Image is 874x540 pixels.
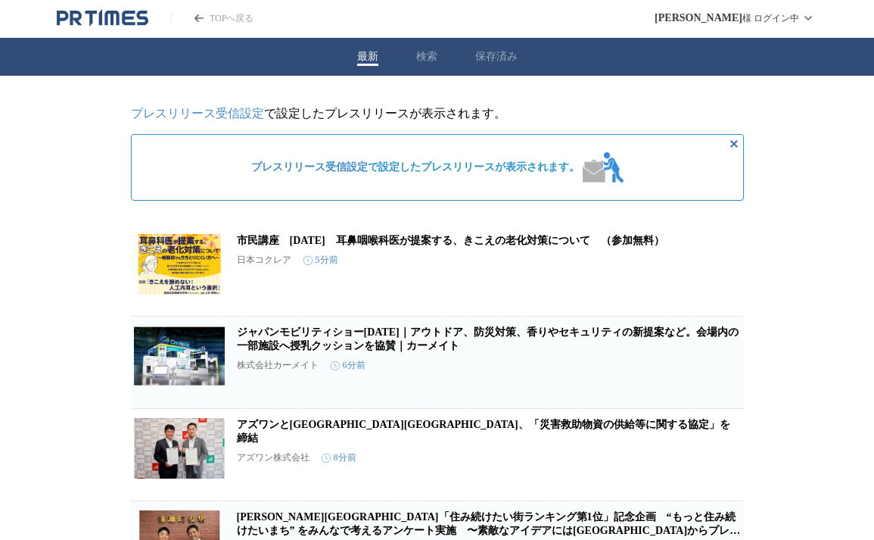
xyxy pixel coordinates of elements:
button: 最新 [357,50,378,64]
img: 市民講座 10/30 (木) 耳鼻咽喉科医が提案する、きこえの老化対策について （参加無料） [134,234,225,295]
p: 日本コクレア [237,254,291,267]
button: 非表示にする [725,135,743,153]
a: 市民講座 [DATE] 耳鼻咽喉科医が提案する、きこえの老化対策について （参加無料） [237,235,664,246]
time: 5分前 [303,254,338,267]
time: 8分前 [322,451,356,464]
time: 6分前 [331,359,365,372]
span: [PERSON_NAME] [655,12,742,24]
a: PR TIMESのトップページはこちら [171,12,253,25]
a: プレスリリース受信設定 [251,161,368,173]
button: 保存済み [475,50,518,64]
button: 検索 [416,50,437,64]
p: 株式会社カーメイト [237,359,319,372]
span: で設定したプレスリリースが表示されます。 [251,161,580,174]
p: で設定したプレスリリースが表示されます。 [131,106,744,122]
img: アズワンと大阪市西区、「災害救助物資の供給等に関する協定」を締結 [134,418,225,479]
img: ジャパンモビリティショー2025｜アウトドア、防災対策、香りやセキュリティの新提案など。会場内の一部施設へ授乳クッションを協賛｜カーメイト [134,326,225,386]
a: プレスリリース受信設定 [131,107,264,120]
a: PR TIMESのトップページはこちら [57,9,148,27]
p: アズワン株式会社 [237,451,309,464]
a: アズワンと[GEOGRAPHIC_DATA][GEOGRAPHIC_DATA]、「災害救助物資の供給等に関する協定」を締結 [237,419,730,444]
a: ジャパンモビリティショー[DATE]｜アウトドア、防災対策、香りやセキュリティの新提案など。会場内の一部施設へ授乳クッションを協賛｜カーメイト [237,326,739,351]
